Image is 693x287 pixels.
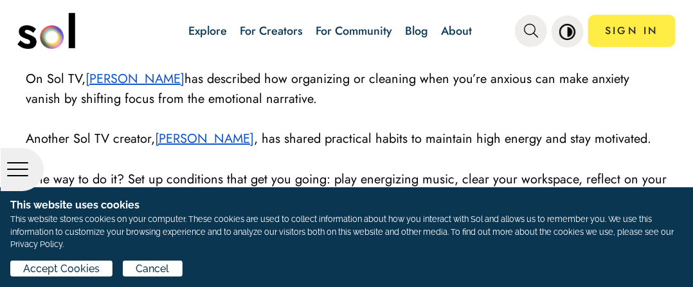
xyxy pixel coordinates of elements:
span: , has shared practical habits to maintain high energy and stay motivated. [254,129,651,148]
a: SIGN IN [588,15,676,47]
p: This website stores cookies on your computer. These cookies are used to collect information about... [10,213,683,250]
span: Another Sol TV creator, [26,129,155,148]
span: Accept Cookies [23,261,100,277]
img: logo [17,13,75,49]
a: [PERSON_NAME] [155,129,254,148]
span: On Sol TV, [26,69,85,88]
a: Blog [405,23,428,39]
nav: main navigation [17,8,676,53]
a: [PERSON_NAME] [85,69,184,88]
button: Cancel [123,261,182,277]
a: For Creators [240,23,303,39]
span: has described how organizing or cleaning when you’re anxious can make anxiety vanish by shifting ... [26,69,629,108]
h1: This website uses cookies [10,198,683,213]
a: For Community [316,23,392,39]
button: Accept Cookies [10,261,113,277]
span: Cancel [136,261,170,277]
a: Explore [188,23,227,39]
span: One way to do it? Set up conditions that get you going: play energizing music, clear your workspa... [26,170,667,208]
a: About [441,23,472,39]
